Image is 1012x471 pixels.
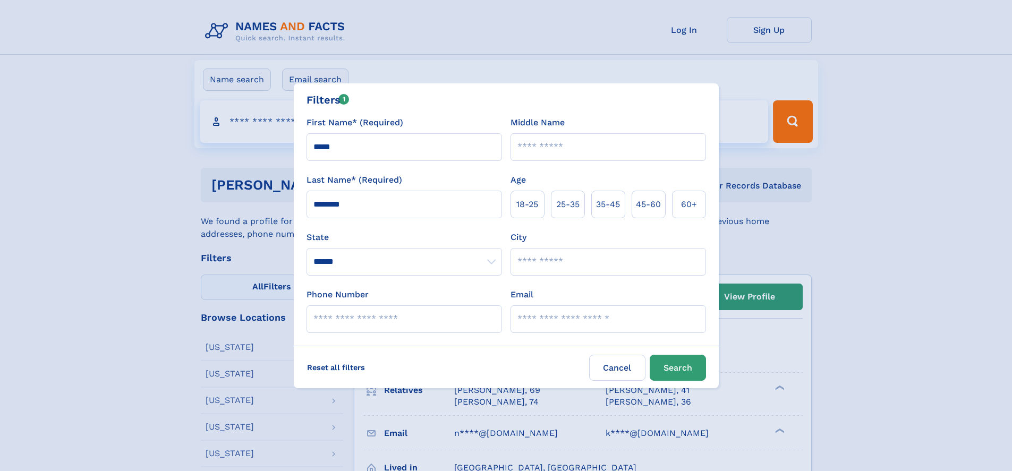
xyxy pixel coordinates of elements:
label: Middle Name [511,116,565,129]
label: Cancel [589,355,645,381]
span: 45‑60 [636,198,661,211]
label: Reset all filters [300,355,372,380]
span: 60+ [681,198,697,211]
span: 35‑45 [596,198,620,211]
label: Phone Number [307,288,369,301]
span: 18‑25 [516,198,538,211]
label: Age [511,174,526,186]
button: Search [650,355,706,381]
label: First Name* (Required) [307,116,403,129]
label: Email [511,288,533,301]
label: State [307,231,502,244]
div: Filters [307,92,350,108]
label: City [511,231,526,244]
span: 25‑35 [556,198,580,211]
label: Last Name* (Required) [307,174,402,186]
